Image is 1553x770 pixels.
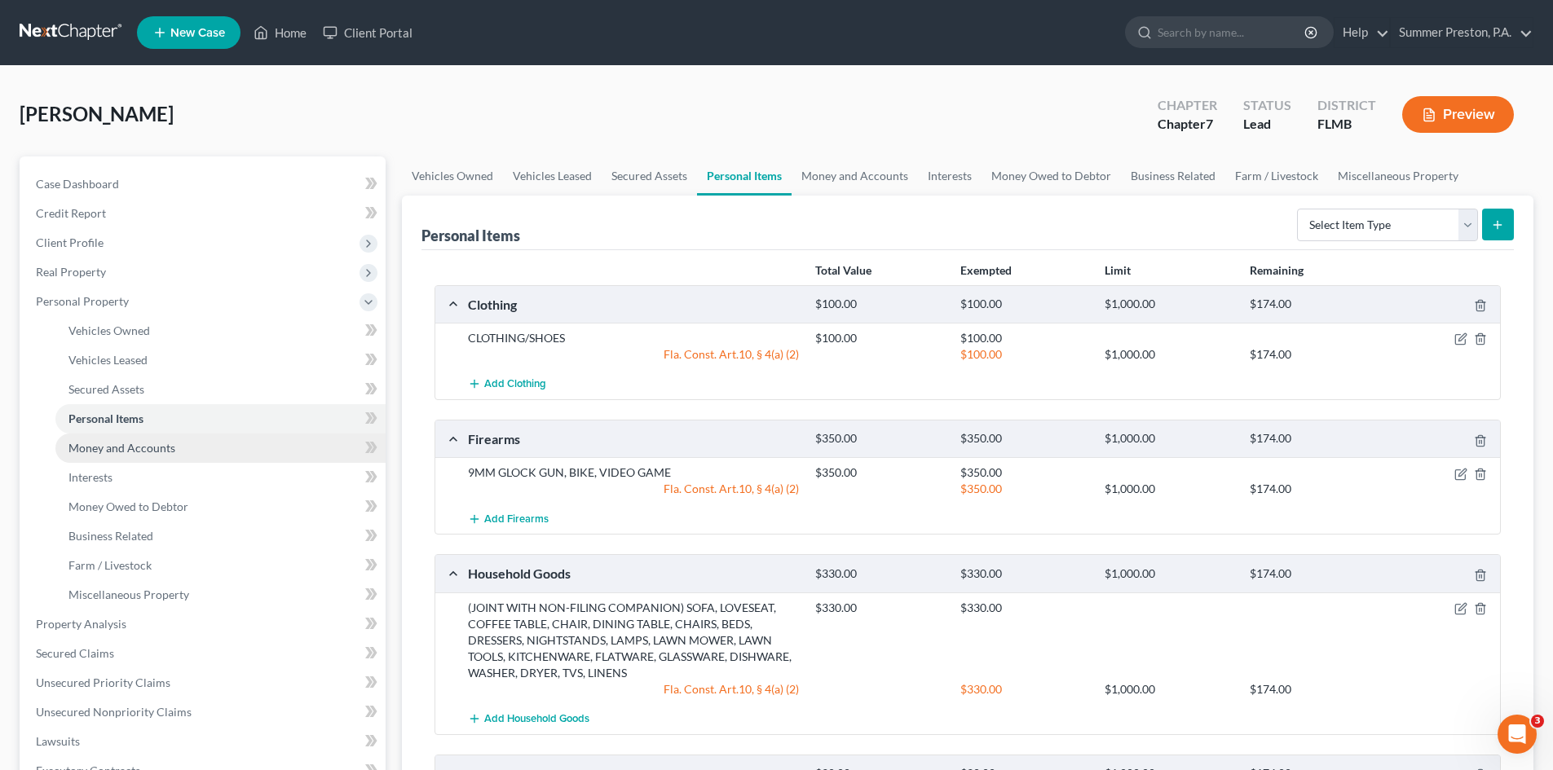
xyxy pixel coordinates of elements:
div: $174.00 [1242,566,1386,582]
span: Vehicles Owned [68,323,150,337]
a: Client Portal [315,18,421,47]
iframe: Intercom live chat [1498,715,1537,754]
div: 9MM GLOCK GUN, BIKE, VIDEO GAME [460,464,807,481]
span: Personal Items [68,411,143,425]
div: $100.00 [952,346,1096,363]
a: Secured Assets [55,375,386,404]
span: Farm / Livestock [68,558,152,572]
div: $330.00 [952,566,1096,582]
a: Credit Report [23,199,386,228]
a: Unsecured Priority Claims [23,668,386,697]
div: $174.00 [1242,297,1386,312]
div: CLOTHING/SHOES [460,330,807,346]
strong: Total Value [815,263,871,277]
div: $174.00 [1242,481,1386,497]
div: $350.00 [952,431,1096,447]
a: Vehicles Leased [55,345,386,375]
span: Vehicles Leased [68,353,148,367]
button: Add Clothing [468,369,546,399]
a: Personal Items [55,404,386,433]
a: Miscellaneous Property [1328,156,1468,196]
span: Add Firearms [484,513,549,526]
span: Secured Claims [36,646,114,660]
div: $1,000.00 [1096,481,1241,497]
div: $350.00 [952,481,1096,497]
div: $174.00 [1242,681,1386,697]
input: Search by name... [1158,17,1307,47]
a: Home [245,18,315,47]
span: Money and Accounts [68,441,175,455]
div: $100.00 [807,330,951,346]
div: $100.00 [807,297,951,312]
span: Property Analysis [36,617,126,631]
span: Add Household Goods [484,712,589,725]
a: Help [1335,18,1389,47]
a: Business Related [1121,156,1225,196]
strong: Remaining [1250,263,1304,277]
div: Personal Items [421,226,520,245]
div: $174.00 [1242,346,1386,363]
button: Add Household Goods [468,704,589,734]
div: FLMB [1317,115,1376,134]
div: $100.00 [952,330,1096,346]
div: $330.00 [807,566,951,582]
div: $330.00 [807,600,951,616]
span: 7 [1206,116,1213,131]
div: Fla. Const. Art.10, § 4(a) (2) [460,346,807,363]
a: Money and Accounts [55,433,386,463]
a: Secured Assets [602,156,697,196]
div: Chapter [1158,96,1217,115]
span: Add Clothing [484,378,546,391]
div: $1,000.00 [1096,681,1241,697]
div: $330.00 [952,600,1096,616]
span: New Case [170,27,225,39]
a: Secured Claims [23,639,386,668]
a: Interests [55,463,386,492]
a: Money and Accounts [792,156,918,196]
div: (JOINT WITH NON-FILING COMPANION) SOFA, LOVESEAT, COFFEE TABLE, CHAIR, DINING TABLE, CHAIRS, BEDS... [460,600,807,681]
div: $100.00 [952,297,1096,312]
div: $1,000.00 [1096,297,1241,312]
a: Vehicles Leased [503,156,602,196]
span: Real Property [36,265,106,279]
strong: Limit [1105,263,1131,277]
a: Lawsuits [23,727,386,756]
span: Client Profile [36,235,104,249]
div: Fla. Const. Art.10, § 4(a) (2) [460,481,807,497]
div: $1,000.00 [1096,431,1241,447]
div: $350.00 [807,464,951,481]
button: Add Firearms [468,504,549,534]
span: Lawsuits [36,734,80,748]
span: Interests [68,470,113,484]
span: Unsecured Priority Claims [36,675,170,689]
span: Money Owed to Debtor [68,499,188,513]
a: Summer Preston, P.A. [1391,18,1533,47]
div: Status [1243,96,1291,115]
span: Miscellaneous Property [68,587,189,601]
div: Fla. Const. Art.10, § 4(a) (2) [460,681,807,697]
div: District [1317,96,1376,115]
a: Farm / Livestock [1225,156,1328,196]
div: Clothing [460,296,807,313]
div: Chapter [1158,115,1217,134]
a: Miscellaneous Property [55,580,386,609]
button: Preview [1402,96,1514,133]
a: Farm / Livestock [55,551,386,580]
div: Household Goods [460,565,807,582]
span: Personal Property [36,294,129,308]
span: Secured Assets [68,382,144,396]
span: 3 [1531,715,1544,728]
div: $350.00 [952,464,1096,481]
span: Business Related [68,529,153,543]
span: Case Dashboard [36,177,119,191]
a: Vehicles Owned [55,316,386,345]
div: Lead [1243,115,1291,134]
a: Business Related [55,521,386,551]
strong: Exempted [960,263,1012,277]
div: $1,000.00 [1096,346,1241,363]
span: [PERSON_NAME] [20,102,174,125]
span: Credit Report [36,206,106,220]
a: Interests [918,156,982,196]
a: Money Owed to Debtor [55,492,386,521]
span: Unsecured Nonpriority Claims [36,705,192,719]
